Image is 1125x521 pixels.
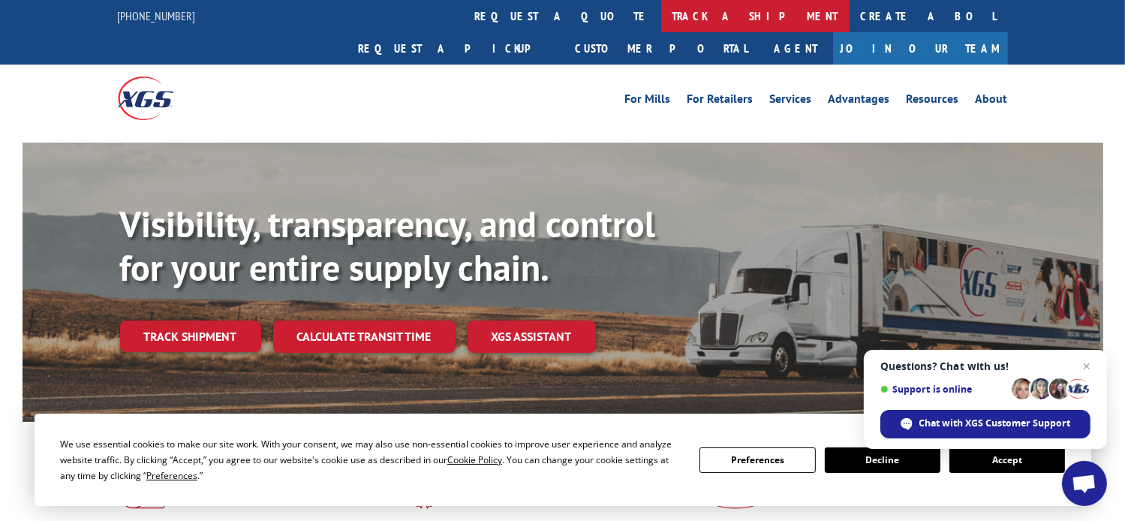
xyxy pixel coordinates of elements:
span: Chat with XGS Customer Support [919,417,1071,430]
a: Calculate transit time [273,321,456,353]
a: Join Our Team [833,32,1008,65]
div: Cookie Consent Prompt [35,414,1091,506]
a: Services [770,93,812,110]
span: Cookie Policy [447,453,502,466]
a: Open chat [1062,461,1107,506]
a: Track shipment [120,321,261,352]
a: Advantages [829,93,890,110]
a: Customer Portal [564,32,760,65]
a: About [976,93,1008,110]
a: [PHONE_NUMBER] [118,8,196,23]
button: Accept [949,447,1065,473]
a: Agent [760,32,833,65]
span: Preferences [146,469,197,482]
button: Decline [825,447,940,473]
a: For Retailers [687,93,754,110]
div: We use essential cookies to make our site work. With your consent, we may also use non-essential ... [60,436,681,483]
span: Support is online [880,384,1006,395]
span: Questions? Chat with us! [880,360,1090,372]
a: Resources [907,93,959,110]
a: Request a pickup [347,32,564,65]
button: Preferences [699,447,815,473]
a: XGS ASSISTANT [468,321,596,353]
b: Visibility, transparency, and control for your entire supply chain. [120,200,656,291]
a: For Mills [625,93,671,110]
span: Chat with XGS Customer Support [880,410,1090,438]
